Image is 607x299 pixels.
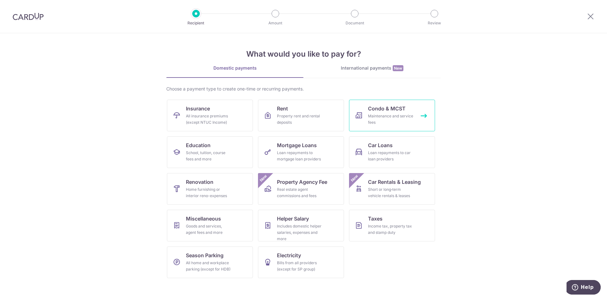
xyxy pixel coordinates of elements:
[167,136,253,168] a: EducationSchool, tuition, course fees and more
[277,252,301,259] span: Electricity
[186,113,231,126] div: All insurance premiums (except NTUC Income)
[186,215,221,222] span: Miscellaneous
[186,178,213,186] span: Renovation
[186,186,231,199] div: Home furnishing or interior reno-expenses
[349,210,435,241] a: TaxesIncome tax, property tax and stamp duty
[186,150,231,162] div: School, tuition, course fees and more
[368,186,414,199] div: Short or long‑term vehicle rentals & leases
[277,223,322,242] div: Includes domestic helper salaries, expenses and more
[349,173,360,184] span: New
[368,178,421,186] span: Car Rentals & Leasing
[167,100,253,131] a: InsuranceAll insurance premiums (except NTUC Income)
[14,4,27,10] span: Help
[368,141,393,149] span: Car Loans
[252,20,299,26] p: Amount
[186,252,224,259] span: Season Parking
[277,186,322,199] div: Real estate agent commissions and fees
[13,13,44,20] img: CardUp
[166,86,441,92] div: Choose a payment type to create one-time or recurring payments.
[277,113,322,126] div: Property rent and rental deposits
[393,65,403,71] span: New
[277,215,309,222] span: Helper Salary
[368,150,414,162] div: Loan repayments to car loan providers
[258,136,344,168] a: Mortgage LoansLoan repayments to mortgage loan providers
[331,20,378,26] p: Document
[368,113,414,126] div: Maintenance and service fees
[258,173,269,184] span: New
[277,260,322,272] div: Bills from all providers (except for SP group)
[411,20,458,26] p: Review
[186,223,231,236] div: Goods and services, agent fees and more
[349,136,435,168] a: Car LoansLoan repayments to car loan providers
[368,223,414,236] div: Income tax, property tax and stamp duty
[277,105,288,112] span: Rent
[186,141,211,149] span: Education
[186,105,210,112] span: Insurance
[258,210,344,241] a: Helper SalaryIncludes domestic helper salaries, expenses and more
[166,65,303,71] div: Domestic payments
[368,105,406,112] span: Condo & MCST
[258,246,344,278] a: ElectricityBills from all providers (except for SP group)
[258,100,344,131] a: RentProperty rent and rental deposits
[258,173,344,205] a: Property Agency FeeReal estate agent commissions and feesNew
[567,280,601,296] iframe: Opens a widget where you can find more information
[167,173,253,205] a: RenovationHome furnishing or interior reno-expenses
[167,246,253,278] a: Season ParkingAll home and workplace parking (except for HDB)
[277,141,317,149] span: Mortgage Loans
[277,150,322,162] div: Loan repayments to mortgage loan providers
[303,65,441,72] div: International payments
[368,215,383,222] span: Taxes
[173,20,219,26] p: Recipient
[167,210,253,241] a: MiscellaneousGoods and services, agent fees and more
[349,173,435,205] a: Car Rentals & LeasingShort or long‑term vehicle rentals & leasesNew
[349,100,435,131] a: Condo & MCSTMaintenance and service fees
[166,48,441,60] h4: What would you like to pay for?
[277,178,327,186] span: Property Agency Fee
[186,260,231,272] div: All home and workplace parking (except for HDB)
